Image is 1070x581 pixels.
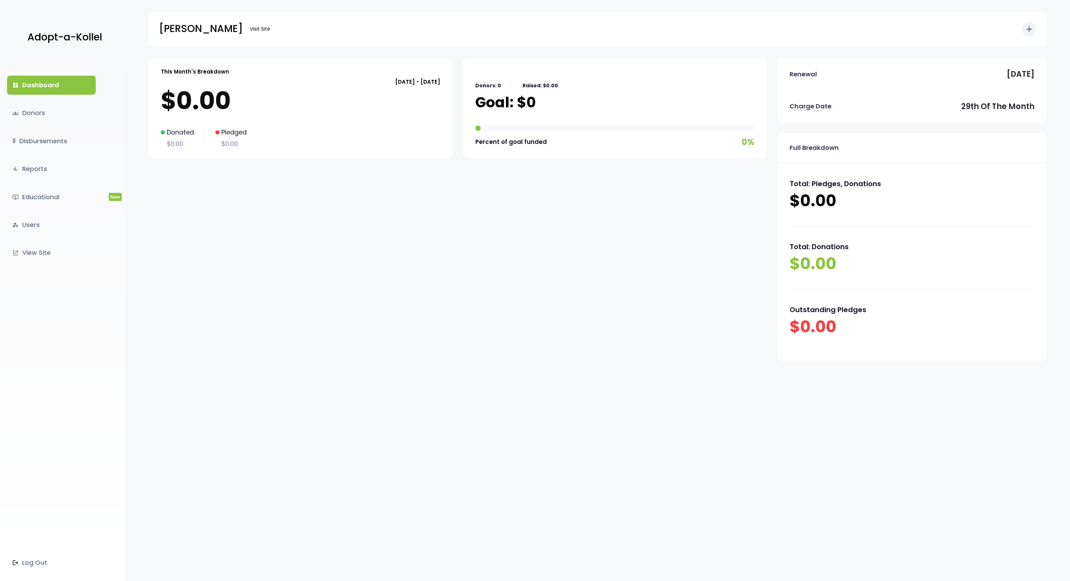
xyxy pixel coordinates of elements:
p: [DATE] - [DATE] [161,77,440,87]
p: Donated [161,127,194,138]
p: Adopt-a-Kollel [27,29,102,46]
a: groupsDonors [7,103,96,122]
a: Visit Site [246,22,274,36]
a: bar_chartReports [7,159,96,178]
p: This Month's Breakdown [161,67,229,76]
button: add [1022,22,1036,36]
i: add [1025,25,1033,33]
p: $0.00 [161,87,440,115]
span: groups [12,110,19,116]
p: 0% [742,134,754,150]
p: Outstanding Pledges [790,303,1034,316]
span: New [109,193,122,201]
p: Donors: 0 [475,81,501,90]
i: launch [12,250,19,256]
i: $ [12,136,16,146]
p: Total: Donations [790,240,1034,253]
p: Full Breakdown [790,142,839,153]
p: 29th of the month [961,100,1034,114]
p: Goal: $0 [475,94,536,111]
p: Raised: $0.00 [523,81,558,90]
p: $0.00 [790,316,1034,338]
p: [PERSON_NAME] [159,20,243,38]
i: ondemand_video [12,194,19,200]
p: [DATE] [1007,67,1034,81]
i: dashboard [12,82,19,88]
p: Renewal [790,69,817,80]
i: manage_accounts [12,222,19,228]
a: dashboardDashboard [7,76,96,95]
p: Pledged [215,127,247,138]
a: $Disbursements [7,132,96,151]
a: ondemand_videoEducationalNew [7,188,96,207]
a: Adopt-a-Kollel [24,20,102,55]
p: Percent of goal funded [475,137,547,147]
a: manage_accountsUsers [7,215,96,234]
p: $0.00 [790,190,1034,212]
p: $0.00 [215,138,247,150]
p: Total: Pledges, Donations [790,177,1034,190]
p: Charge Date [790,101,831,112]
p: $0.00 [790,253,1034,275]
a: launchView Site [7,243,96,262]
p: $0.00 [161,138,194,150]
i: bar_chart [12,166,19,172]
a: Log Out [7,553,96,572]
